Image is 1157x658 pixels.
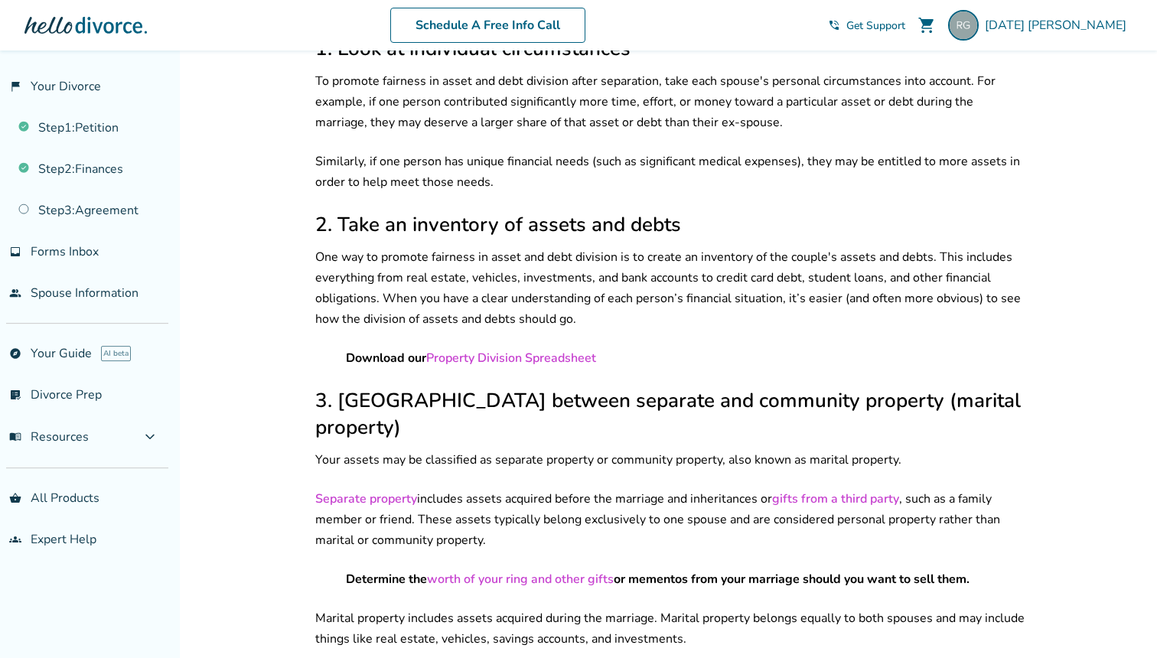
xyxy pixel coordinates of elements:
[828,18,905,33] a: phone_in_talkGet Support
[772,490,899,507] a: gifts from a third party
[390,8,585,43] a: Schedule A Free Info Call
[828,19,840,31] span: phone_in_talk
[315,211,1025,238] h2: 2. Take an inventory of assets and debts
[9,287,21,299] span: people
[9,347,21,360] span: explore
[315,608,1025,650] p: Marital property includes assets acquired during the marriage. Marital property belongs equally t...
[9,428,89,445] span: Resources
[948,10,979,41] img: raja.gangopadhya@gmail.com
[101,346,131,361] span: AI beta
[315,450,1025,471] p: Your assets may be classified as separate property or community property, also known as marital p...
[315,71,1025,133] p: To promote fairness in asset and debt division after separation, take each spouse's personal circ...
[917,16,936,34] span: shopping_cart
[426,350,596,366] a: Property Division Spreadsheet
[9,533,21,546] span: groups
[1080,585,1157,658] iframe: Chat Widget
[9,389,21,401] span: list_alt_check
[315,489,1025,551] p: includes assets acquired before the marriage and inheritances or , such as a family member or fri...
[846,18,905,33] span: Get Support
[315,387,1025,441] h2: 3. [GEOGRAPHIC_DATA] between separate and community property (marital property)
[315,490,417,507] a: Separate property
[9,431,21,443] span: menu_book
[31,243,99,260] span: Forms Inbox
[9,492,21,504] span: shopping_basket
[346,569,995,590] p: Determine the or mementos from your marriage should you want to sell them.
[315,247,1025,330] p: One way to promote fairness in asset and debt division is to create an inventory of the couple's ...
[9,246,21,258] span: inbox
[427,571,614,588] a: worth of your ring and other gifts
[9,80,21,93] span: flag_2
[315,151,1025,193] p: Similarly, if one person has unique financial needs (such as significant medical expenses), they ...
[346,348,995,369] p: Download our
[141,428,159,446] span: expand_more
[985,17,1133,34] span: [DATE] [PERSON_NAME]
